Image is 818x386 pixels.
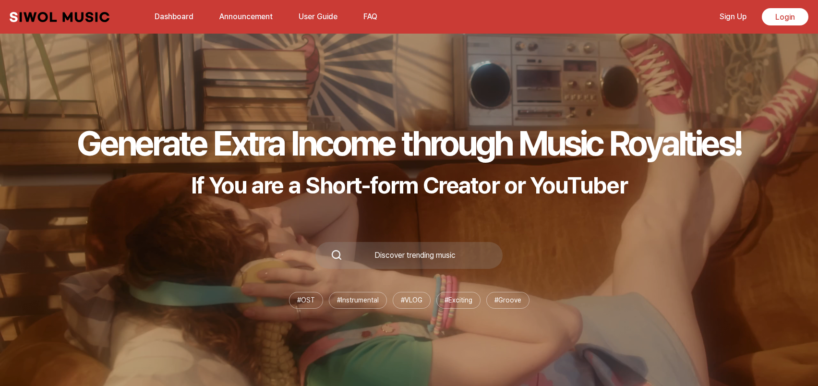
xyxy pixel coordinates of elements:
a: Login [762,8,808,25]
li: # Instrumental [329,292,387,309]
a: Dashboard [149,6,199,27]
h1: Generate Extra Income through Music Royalties! [77,122,741,164]
button: FAQ [358,5,383,28]
div: Discover trending music [342,252,487,259]
a: Sign Up [714,6,752,27]
a: User Guide [293,6,343,27]
li: # Groove [486,292,529,309]
p: If You are a Short-form Creator or YouTuber [77,171,741,199]
li: # Exciting [436,292,481,309]
a: Announcement [214,6,278,27]
li: # VLOG [393,292,431,309]
li: # OST [289,292,323,309]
